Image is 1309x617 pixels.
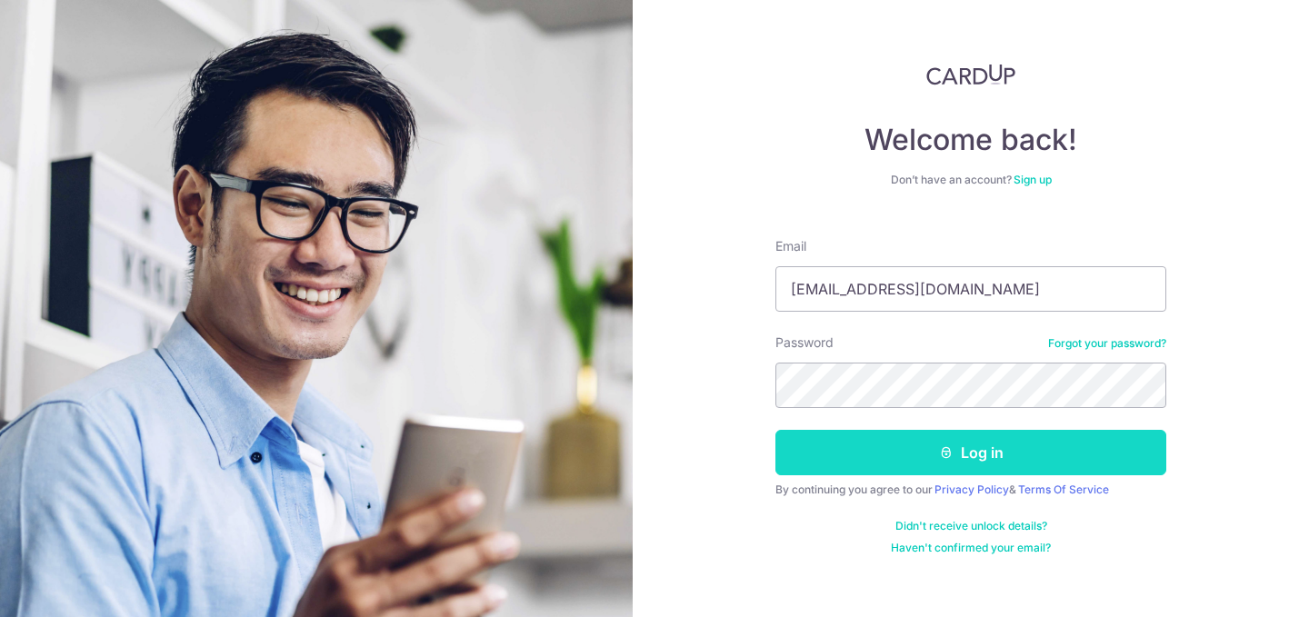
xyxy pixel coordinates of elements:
[1014,173,1052,186] a: Sign up
[775,333,834,352] label: Password
[775,122,1166,158] h4: Welcome back!
[775,237,806,255] label: Email
[775,430,1166,475] button: Log in
[1018,483,1109,496] a: Terms Of Service
[775,173,1166,187] div: Don’t have an account?
[1048,336,1166,351] a: Forgot your password?
[891,541,1051,555] a: Haven't confirmed your email?
[926,64,1015,85] img: CardUp Logo
[775,483,1166,497] div: By continuing you agree to our &
[895,519,1047,533] a: Didn't receive unlock details?
[934,483,1009,496] a: Privacy Policy
[775,266,1166,312] input: Enter your Email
